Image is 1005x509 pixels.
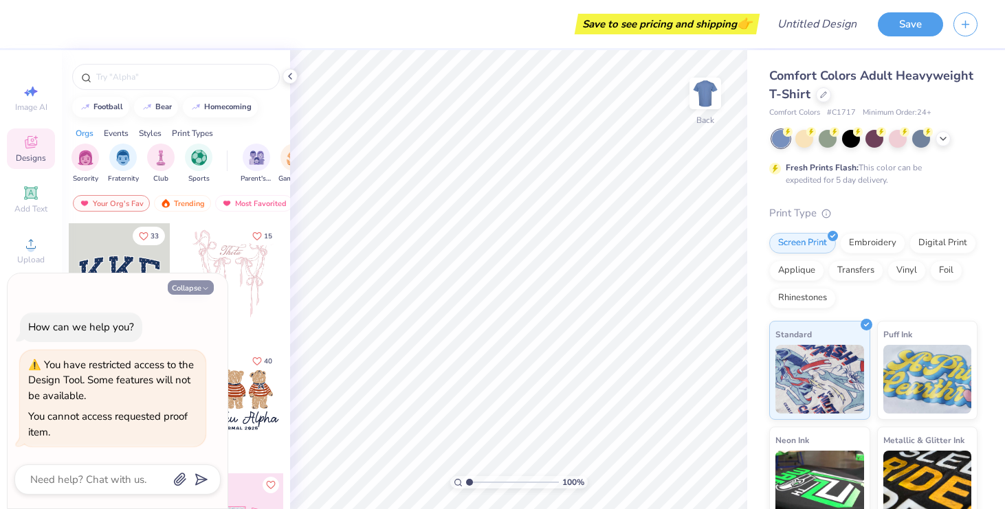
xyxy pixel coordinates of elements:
div: Transfers [828,260,883,281]
span: Sorority [73,174,98,184]
div: Screen Print [769,233,836,253]
button: filter button [71,144,99,184]
div: Rhinestones [769,288,836,308]
div: bear [155,103,172,111]
div: You cannot access requested proof item. [28,409,188,439]
span: # C1717 [827,107,856,119]
img: Back [692,80,719,107]
span: Metallic & Glitter Ink [883,433,964,447]
button: filter button [278,144,310,184]
img: trend_line.gif [80,103,91,111]
div: Applique [769,260,824,281]
div: Save to see pricing and shipping [578,14,756,34]
button: football [72,97,129,117]
button: bear [134,97,178,117]
div: football [93,103,123,111]
div: filter for Fraternity [108,144,139,184]
span: 100 % [562,476,584,488]
img: Fraternity Image [115,150,131,166]
div: Print Type [769,205,978,221]
div: This color can be expedited for 5 day delivery. [786,161,955,186]
span: Upload [17,254,45,265]
button: Save [878,12,943,36]
span: Minimum Order: 24 + [863,107,931,119]
span: Image AI [15,102,47,113]
span: Fraternity [108,174,139,184]
span: Add Text [14,203,47,214]
span: 40 [264,358,272,365]
span: 33 [151,233,159,240]
img: trending.gif [160,199,171,208]
button: filter button [108,144,139,184]
div: How can we help you? [28,320,134,334]
div: Styles [139,127,162,139]
div: filter for Parent's Weekend [241,144,272,184]
button: Collapse [168,280,214,295]
img: Club Image [153,150,168,166]
img: Game Day Image [287,150,302,166]
img: trend_line.gif [142,103,153,111]
span: Club [153,174,168,184]
span: Neon Ink [775,433,809,447]
span: 15 [264,233,272,240]
div: Trending [154,195,211,212]
div: Orgs [76,127,93,139]
span: Comfort Colors [769,107,820,119]
button: filter button [147,144,175,184]
span: Designs [16,152,46,163]
input: Try "Alpha" [95,70,271,84]
span: Puff Ink [883,327,912,341]
div: You have restricted access to the Design Tool. Some features will not be available. [28,358,194,403]
button: Like [246,352,278,370]
img: Standard [775,345,864,414]
img: trend_line.gif [190,103,201,111]
div: Print Types [172,127,213,139]
div: homecoming [204,103,252,111]
img: Puff Ink [883,345,972,414]
span: 👉 [737,15,752,32]
button: filter button [241,144,272,184]
img: most_fav.gif [221,199,232,208]
button: homecoming [183,97,258,117]
div: Most Favorited [215,195,293,212]
div: Embroidery [840,233,905,253]
button: filter button [185,144,212,184]
span: Sports [188,174,210,184]
span: Comfort Colors Adult Heavyweight T-Shirt [769,67,973,102]
div: Digital Print [909,233,976,253]
button: Like [133,227,165,245]
button: Like [246,227,278,245]
img: Sorority Image [78,150,93,166]
input: Untitled Design [766,10,868,38]
div: filter for Club [147,144,175,184]
div: filter for Sports [185,144,212,184]
div: Your Org's Fav [73,195,150,212]
img: Sports Image [191,150,207,166]
strong: Fresh Prints Flash: [786,162,859,173]
img: Parent's Weekend Image [249,150,265,166]
div: filter for Sorority [71,144,99,184]
button: Like [263,477,279,493]
div: Events [104,127,129,139]
div: Foil [930,260,962,281]
span: Standard [775,327,812,341]
div: Back [696,114,714,126]
img: most_fav.gif [79,199,90,208]
span: Parent's Weekend [241,174,272,184]
span: Game Day [278,174,310,184]
div: Vinyl [887,260,926,281]
div: filter for Game Day [278,144,310,184]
